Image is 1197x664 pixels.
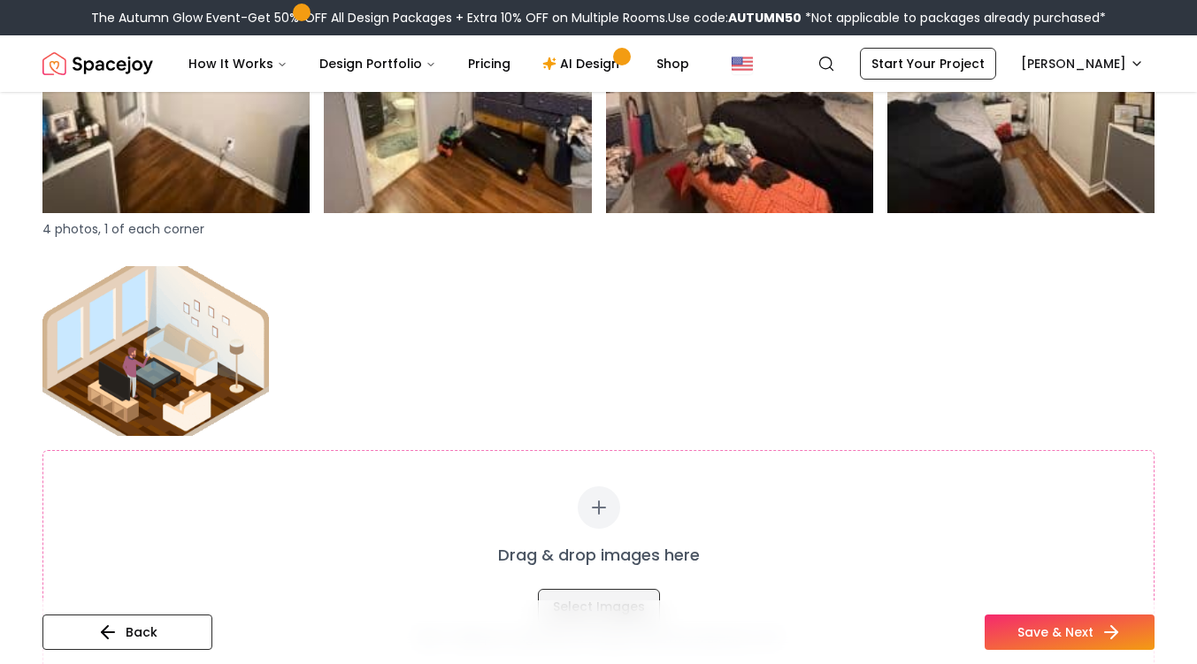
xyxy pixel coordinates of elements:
[732,53,753,74] img: United States
[728,9,802,27] b: AUTUMN50
[42,35,1155,92] nav: Global
[498,543,700,568] p: Drag & drop images here
[454,46,525,81] a: Pricing
[42,46,153,81] a: Spacejoy
[42,220,1155,238] p: 4 photos, 1 of each corner
[802,9,1106,27] span: *Not applicable to packages already purchased*
[305,46,450,81] button: Design Portfolio
[985,614,1155,650] button: Save & Next
[538,589,660,624] button: Select Images
[860,48,996,80] a: Start Your Project
[174,46,703,81] nav: Main
[174,46,302,81] button: How It Works
[91,9,1106,27] div: The Autumn Glow Event-Get 50% OFF All Design Packages + Extra 10% OFF on Multiple Rooms.
[42,266,269,436] img: Guide image
[668,9,802,27] span: Use code:
[42,614,212,650] button: Back
[642,46,703,81] a: Shop
[1010,48,1155,80] button: [PERSON_NAME]
[42,46,153,81] img: Spacejoy Logo
[528,46,639,81] a: AI Design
